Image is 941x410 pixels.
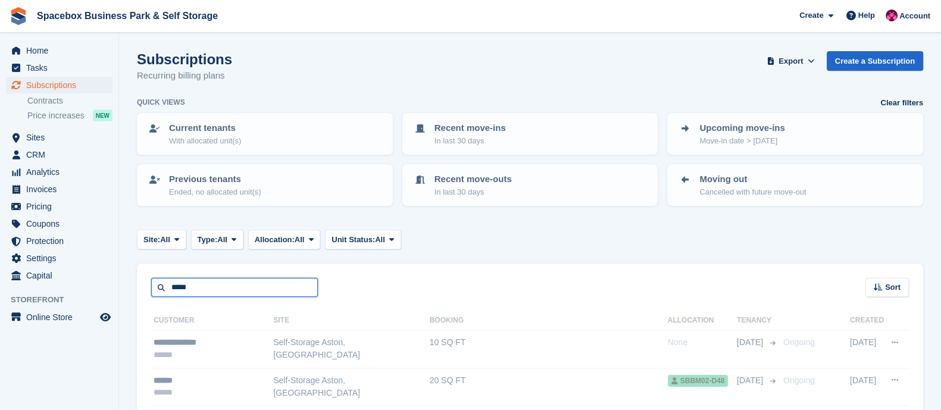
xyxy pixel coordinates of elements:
span: Help [858,10,875,21]
a: menu [6,215,112,232]
a: Preview store [98,310,112,324]
a: menu [6,250,112,267]
a: menu [6,146,112,163]
img: stora-icon-8386f47178a22dfd0bd8f6a31ec36ba5ce8667c1dd55bd0f319d3a0aa187defe.svg [10,7,27,25]
a: menu [6,164,112,180]
a: menu [6,267,112,284]
p: Move-in date > [DATE] [699,135,784,147]
span: Storefront [11,294,118,306]
p: In last 30 days [434,186,512,198]
span: Home [26,42,98,59]
a: menu [6,77,112,93]
a: menu [6,233,112,249]
a: Current tenants With allocated unit(s) [138,114,392,154]
a: menu [6,198,112,215]
span: Protection [26,233,98,249]
span: Sites [26,129,98,146]
span: Price increases [27,110,85,121]
a: menu [6,309,112,326]
a: Moving out Cancelled with future move-out [668,165,922,205]
p: Recent move-outs [434,173,512,186]
span: Account [899,10,930,22]
a: Previous tenants Ended, no allocated unit(s) [138,165,392,205]
p: Recent move-ins [434,121,506,135]
span: Analytics [26,164,98,180]
p: Moving out [699,173,806,186]
a: Price increases NEW [27,109,112,122]
a: Contracts [27,95,112,107]
button: Export [765,51,817,71]
span: Export [779,55,803,67]
p: Current tenants [169,121,241,135]
a: menu [6,129,112,146]
a: Recent move-outs In last 30 days [404,165,657,205]
p: Upcoming move-ins [699,121,784,135]
a: Recent move-ins In last 30 days [404,114,657,154]
span: Invoices [26,181,98,198]
a: menu [6,60,112,76]
span: Capital [26,267,98,284]
h1: Subscriptions [137,51,232,67]
a: Upcoming move-ins Move-in date > [DATE] [668,114,922,154]
img: Avishka Chauhan [886,10,898,21]
span: Settings [26,250,98,267]
div: NEW [93,109,112,121]
span: Coupons [26,215,98,232]
p: Recurring billing plans [137,69,232,83]
p: With allocated unit(s) [169,135,241,147]
a: menu [6,42,112,59]
span: Create [799,10,823,21]
p: Previous tenants [169,173,261,186]
span: Online Store [26,309,98,326]
span: CRM [26,146,98,163]
a: Create a Subscription [827,51,923,71]
span: Pricing [26,198,98,215]
h6: Quick views [137,97,185,108]
span: Tasks [26,60,98,76]
a: menu [6,181,112,198]
span: Subscriptions [26,77,98,93]
p: Cancelled with future move-out [699,186,806,198]
a: Spacebox Business Park & Self Storage [32,6,223,26]
p: In last 30 days [434,135,506,147]
p: Ended, no allocated unit(s) [169,186,261,198]
a: Clear filters [880,97,923,109]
